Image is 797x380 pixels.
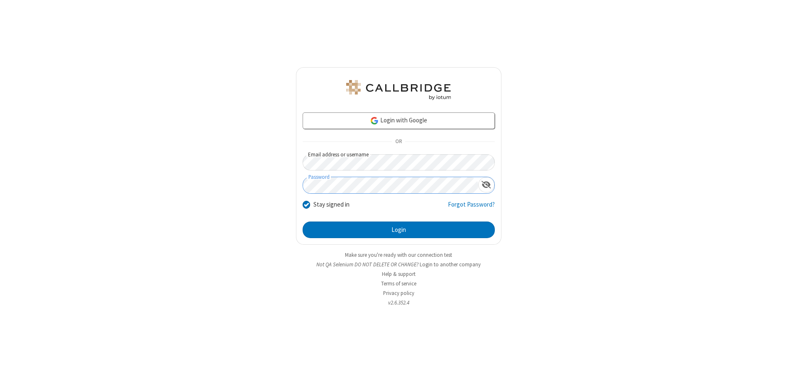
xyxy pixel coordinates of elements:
button: Login [303,222,495,238]
a: Make sure you're ready with our connection test [345,251,452,258]
li: v2.6.352.4 [296,299,501,307]
a: Privacy policy [383,290,414,297]
label: Stay signed in [313,200,350,209]
button: Login to another company [420,261,481,268]
a: Forgot Password? [448,200,495,216]
a: Login with Google [303,112,495,129]
input: Password [303,177,478,193]
img: QA Selenium DO NOT DELETE OR CHANGE [345,80,452,100]
span: OR [392,136,405,148]
li: Not QA Selenium DO NOT DELETE OR CHANGE? [296,261,501,268]
iframe: Chat [776,358,791,374]
div: Show password [478,177,494,192]
a: Help & support [382,270,416,278]
a: Terms of service [381,280,416,287]
input: Email address or username [303,154,495,171]
img: google-icon.png [370,116,379,125]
